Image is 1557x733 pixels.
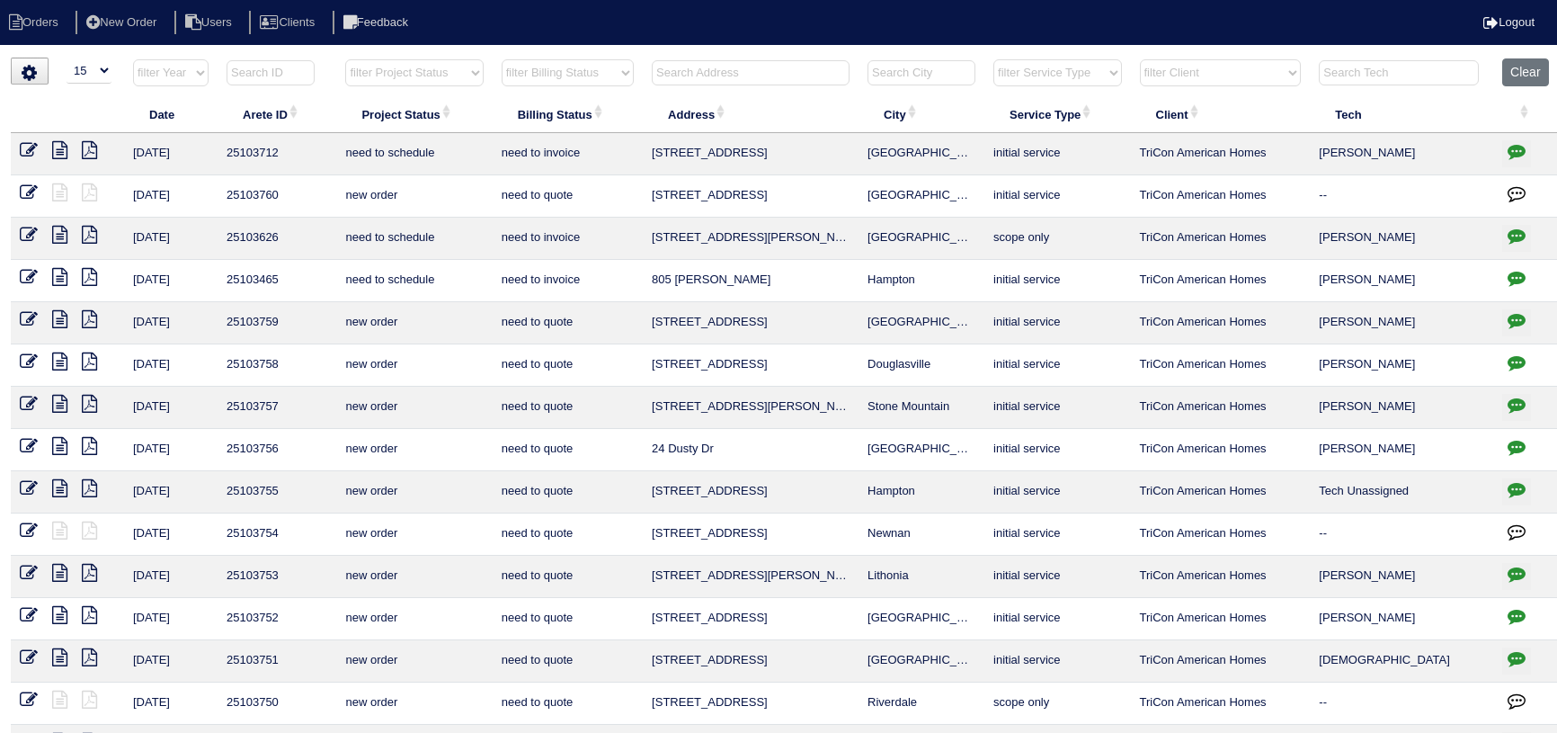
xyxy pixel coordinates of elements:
[493,683,643,725] td: need to quote
[124,344,218,387] td: [DATE]
[1131,387,1311,429] td: TriCon American Homes
[984,175,1130,218] td: initial service
[1319,60,1479,85] input: Search Tech
[124,683,218,725] td: [DATE]
[493,598,643,640] td: need to quote
[1310,683,1493,725] td: --
[336,598,492,640] td: new order
[1131,218,1311,260] td: TriCon American Homes
[124,95,218,133] th: Date
[124,514,218,556] td: [DATE]
[1310,598,1493,640] td: [PERSON_NAME]
[643,640,859,683] td: [STREET_ADDRESS]
[643,302,859,344] td: [STREET_ADDRESS]
[643,598,859,640] td: [STREET_ADDRESS]
[333,11,423,35] li: Feedback
[643,218,859,260] td: [STREET_ADDRESS][PERSON_NAME]
[984,133,1130,175] td: initial service
[643,429,859,471] td: 24 Dusty Dr
[984,95,1130,133] th: Service Type: activate to sort column ascending
[859,175,984,218] td: [GEOGRAPHIC_DATA]
[227,60,315,85] input: Search ID
[218,387,336,429] td: 25103757
[336,218,492,260] td: need to schedule
[1131,344,1311,387] td: TriCon American Homes
[336,387,492,429] td: new order
[859,133,984,175] td: [GEOGRAPHIC_DATA]
[218,344,336,387] td: 25103758
[124,133,218,175] td: [DATE]
[1310,514,1493,556] td: --
[493,218,643,260] td: need to invoice
[1310,344,1493,387] td: [PERSON_NAME]
[218,514,336,556] td: 25103754
[218,556,336,598] td: 25103753
[1310,175,1493,218] td: --
[859,260,984,302] td: Hampton
[1131,556,1311,598] td: TriCon American Homes
[124,556,218,598] td: [DATE]
[336,514,492,556] td: new order
[493,514,643,556] td: need to quote
[336,302,492,344] td: new order
[859,344,984,387] td: Douglasville
[1310,133,1493,175] td: [PERSON_NAME]
[1131,133,1311,175] td: TriCon American Homes
[643,514,859,556] td: [STREET_ADDRESS]
[1483,15,1535,29] a: Logout
[1310,302,1493,344] td: [PERSON_NAME]
[218,640,336,683] td: 25103751
[124,218,218,260] td: [DATE]
[493,302,643,344] td: need to quote
[859,471,984,514] td: Hampton
[1310,260,1493,302] td: [PERSON_NAME]
[1131,260,1311,302] td: TriCon American Homes
[76,11,171,35] li: New Order
[984,598,1130,640] td: initial service
[859,598,984,640] td: [GEOGRAPHIC_DATA]
[1131,683,1311,725] td: TriCon American Homes
[859,429,984,471] td: [GEOGRAPHIC_DATA]
[218,429,336,471] td: 25103756
[218,302,336,344] td: 25103759
[1131,471,1311,514] td: TriCon American Homes
[643,95,859,133] th: Address: activate to sort column ascending
[984,640,1130,683] td: initial service
[859,683,984,725] td: Riverdale
[643,387,859,429] td: [STREET_ADDRESS][PERSON_NAME]
[493,95,643,133] th: Billing Status: activate to sort column ascending
[124,429,218,471] td: [DATE]
[1131,429,1311,471] td: TriCon American Homes
[643,471,859,514] td: [STREET_ADDRESS]
[984,302,1130,344] td: initial service
[643,683,859,725] td: [STREET_ADDRESS]
[493,344,643,387] td: need to quote
[174,15,246,29] a: Users
[124,175,218,218] td: [DATE]
[249,15,329,29] a: Clients
[984,556,1130,598] td: initial service
[336,683,492,725] td: new order
[493,471,643,514] td: need to quote
[124,387,218,429] td: [DATE]
[984,218,1130,260] td: scope only
[652,60,850,85] input: Search Address
[984,429,1130,471] td: initial service
[984,514,1130,556] td: initial service
[124,640,218,683] td: [DATE]
[643,133,859,175] td: [STREET_ADDRESS]
[859,640,984,683] td: [GEOGRAPHIC_DATA]
[218,471,336,514] td: 25103755
[124,302,218,344] td: [DATE]
[1502,58,1548,86] button: Clear
[493,260,643,302] td: need to invoice
[218,218,336,260] td: 25103626
[124,471,218,514] td: [DATE]
[493,429,643,471] td: need to quote
[984,387,1130,429] td: initial service
[218,683,336,725] td: 25103750
[1310,429,1493,471] td: [PERSON_NAME]
[859,514,984,556] td: Newnan
[1131,640,1311,683] td: TriCon American Homes
[1131,175,1311,218] td: TriCon American Homes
